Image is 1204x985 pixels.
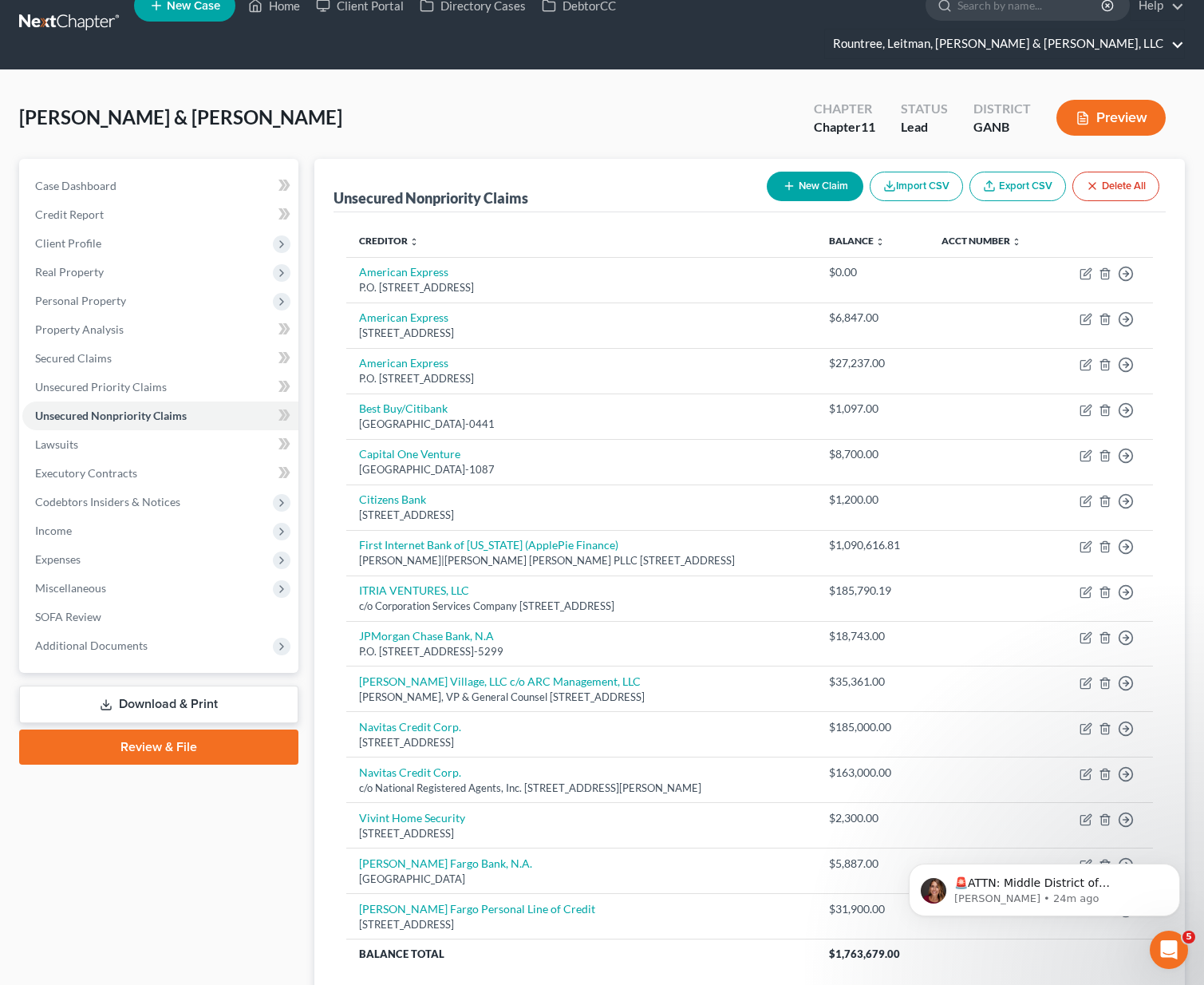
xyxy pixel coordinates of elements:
[359,690,803,705] div: [PERSON_NAME], VP & General Counsel [STREET_ADDRESS]
[359,280,803,295] div: P.O. [STREET_ADDRESS]
[829,674,917,690] div: $35,361.00
[359,765,461,779] a: Navitas Credit Corp.
[1056,100,1166,136] button: Preview
[829,446,917,462] div: $8,700.00
[941,235,1021,247] a: Acct Number unfold_more
[359,599,803,614] div: c/o Corporation Services Company [STREET_ADDRESS]
[22,373,298,402] a: Unsecured Priority Claims
[875,237,885,247] i: unfold_more
[829,401,917,417] div: $1,097.00
[1072,172,1159,201] button: Delete All
[359,781,803,796] div: c/o National Registered Agents, Inc. [STREET_ADDRESS][PERSON_NAME]
[825,30,1184,58] a: Rountree, Leitman, [PERSON_NAME] & [PERSON_NAME], LLC
[22,402,298,430] a: Unsecured Nonpriority Claims
[814,100,875,118] div: Chapter
[22,315,298,344] a: Property Analysis
[359,674,641,688] a: [PERSON_NAME] Village, LLC c/o ARC Management, LLC
[19,686,298,723] a: Download & Print
[359,872,803,887] div: [GEOGRAPHIC_DATA]
[334,188,528,208] div: Unsecured Nonpriority Claims
[861,119,875,134] span: 11
[35,322,124,336] span: Property Analysis
[829,492,917,508] div: $1,200.00
[359,583,469,597] a: ITRIA VENTURES, LLC
[359,917,803,932] div: [STREET_ADDRESS]
[829,264,917,280] div: $0.00
[35,351,112,365] span: Secured Claims
[829,355,917,371] div: $27,237.00
[35,179,116,192] span: Case Dashboard
[829,537,917,553] div: $1,090,616.81
[22,172,298,200] a: Case Dashboard
[901,100,948,118] div: Status
[359,493,426,506] a: Citizens Bank
[870,172,963,201] button: Import CSV
[829,628,917,644] div: $18,743.00
[35,294,126,307] span: Personal Property
[359,538,618,552] a: First Internet Bank of [US_STATE] (ApplePie Finance)
[973,118,1031,136] div: GANB
[359,902,595,916] a: [PERSON_NAME] Fargo Personal Line of Credit
[359,462,803,477] div: [GEOGRAPHIC_DATA]-1087
[359,811,465,825] a: Vivint Home Security
[35,380,167,394] span: Unsecured Priority Claims
[35,552,81,566] span: Expenses
[359,826,803,841] div: [STREET_ADDRESS]
[35,409,187,422] span: Unsecured Nonpriority Claims
[829,901,917,917] div: $31,900.00
[973,100,1031,118] div: District
[359,371,803,386] div: P.O. [STREET_ADDRESS]
[35,437,78,451] span: Lawsuits
[359,508,803,523] div: [STREET_ADDRESS]
[1182,931,1195,943] span: 5
[359,235,419,247] a: Creditor unfold_more
[346,940,815,968] th: Balance Total
[359,644,803,659] div: P.O. [STREET_ADDRESS]-5299
[885,830,1204,942] iframe: Intercom notifications message
[767,172,863,201] button: New Claim
[1150,931,1188,969] iframe: Intercom live chat
[35,581,106,595] span: Miscellaneous
[359,326,803,341] div: [STREET_ADDRESS]
[829,856,917,872] div: $5,887.00
[22,459,298,488] a: Executory Contracts
[22,344,298,373] a: Secured Claims
[359,402,448,415] a: Best Buy/Citibank
[35,265,104,279] span: Real Property
[19,730,298,765] a: Review & File
[829,235,885,247] a: Balance unfold_more
[359,447,460,461] a: Capital One Venture
[22,200,298,229] a: Credit Report
[35,495,180,508] span: Codebtors Insiders & Notices
[359,856,532,870] a: [PERSON_NAME] Fargo Bank, N.A.
[35,236,101,250] span: Client Profile
[359,735,803,750] div: [STREET_ADDRESS]
[22,430,298,459] a: Lawsuits
[359,356,448,370] a: American Express
[35,466,137,480] span: Executory Contracts
[829,719,917,735] div: $185,000.00
[409,237,419,247] i: unfold_more
[814,118,875,136] div: Chapter
[359,265,448,279] a: American Express
[969,172,1066,201] a: Export CSV
[35,524,72,537] span: Income
[901,118,948,136] div: Lead
[829,310,917,326] div: $6,847.00
[359,311,448,324] a: American Express
[35,208,104,221] span: Credit Report
[829,810,917,826] div: $2,300.00
[359,629,494,643] a: JPMorgan Chase Bank, N.A
[19,105,342,129] span: [PERSON_NAME] & [PERSON_NAME]
[22,603,298,631] a: SOFA Review
[829,947,900,960] span: $1,763,679.00
[359,720,461,734] a: Navitas Credit Corp.
[35,610,101,623] span: SOFA Review
[1012,237,1021,247] i: unfold_more
[359,553,803,568] div: [PERSON_NAME]|[PERSON_NAME] [PERSON_NAME] PLLC [STREET_ADDRESS]
[35,639,148,652] span: Additional Documents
